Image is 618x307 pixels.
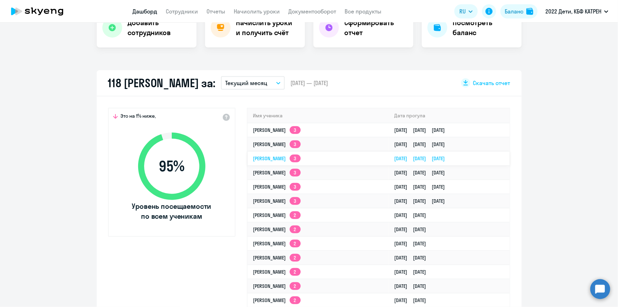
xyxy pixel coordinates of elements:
app-skyeng-badge: 3 [290,155,301,162]
app-skyeng-badge: 3 [290,140,301,148]
a: [DATE][DATE] [395,226,432,233]
button: Балансbalance [500,4,538,18]
p: Текущий месяц [225,79,267,87]
a: [PERSON_NAME]2 [253,226,301,233]
span: Уровень посещаемости по всем ученикам [131,201,212,221]
h4: Начислить уроки и получить счёт [236,18,298,38]
div: Баланс [505,7,523,16]
a: [PERSON_NAME]2 [253,269,301,275]
app-skyeng-badge: 3 [290,183,301,191]
app-skyeng-badge: 3 [290,126,301,134]
a: [DATE][DATE][DATE] [395,169,451,176]
a: [DATE][DATE] [395,297,432,303]
a: [PERSON_NAME]3 [253,155,301,162]
a: Отчеты [207,8,226,15]
a: [DATE][DATE] [395,212,432,218]
app-skyeng-badge: 2 [290,254,301,262]
a: [PERSON_NAME]2 [253,255,301,261]
h4: Посмотреть баланс [453,18,516,38]
a: [DATE][DATE] [395,283,432,289]
h4: Сформировать отчет [345,18,408,38]
app-skyeng-badge: 3 [290,197,301,205]
a: [PERSON_NAME]2 [253,240,301,247]
a: [DATE][DATE] [395,269,432,275]
a: [DATE][DATE][DATE] [395,184,451,190]
a: Сотрудники [166,8,198,15]
app-skyeng-badge: 2 [290,296,301,304]
h2: 118 [PERSON_NAME] за: [108,76,216,90]
p: 2022 Дети, КБФ КАТРЕН [545,7,601,16]
app-skyeng-badge: 2 [290,211,301,219]
a: [DATE][DATE][DATE] [395,141,451,147]
a: [DATE][DATE] [395,255,432,261]
app-skyeng-badge: 2 [290,282,301,290]
a: [PERSON_NAME]3 [253,184,301,190]
a: [PERSON_NAME]3 [253,127,301,133]
button: 2022 Дети, КБФ КАТРЕН [542,3,612,20]
span: 95 % [131,158,212,175]
span: RU [459,7,466,16]
a: Документооборот [289,8,336,15]
app-skyeng-badge: 2 [290,240,301,247]
span: [DATE] — [DATE] [290,79,328,87]
a: [PERSON_NAME]2 [253,283,301,289]
a: Начислить уроки [234,8,280,15]
button: Текущий месяц [221,76,285,90]
a: [DATE][DATE][DATE] [395,198,451,204]
a: [PERSON_NAME]3 [253,198,301,204]
button: RU [454,4,478,18]
th: Имя ученика [248,108,389,123]
a: [PERSON_NAME]2 [253,212,301,218]
app-skyeng-badge: 2 [290,268,301,276]
app-skyeng-badge: 3 [290,169,301,177]
span: Это на 1% ниже, [121,113,156,121]
span: Скачать отчет [473,79,510,87]
th: Дата прогула [389,108,510,123]
img: balance [526,8,533,15]
a: [DATE][DATE][DATE] [395,127,451,133]
a: Дашборд [133,8,158,15]
a: [PERSON_NAME]3 [253,169,301,176]
a: [DATE][DATE] [395,240,432,247]
app-skyeng-badge: 2 [290,225,301,233]
a: [PERSON_NAME]2 [253,297,301,303]
a: [PERSON_NAME]3 [253,141,301,147]
h4: Добавить сотрудников [128,18,191,38]
a: [DATE][DATE][DATE] [395,155,451,162]
a: Все продукты [345,8,382,15]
